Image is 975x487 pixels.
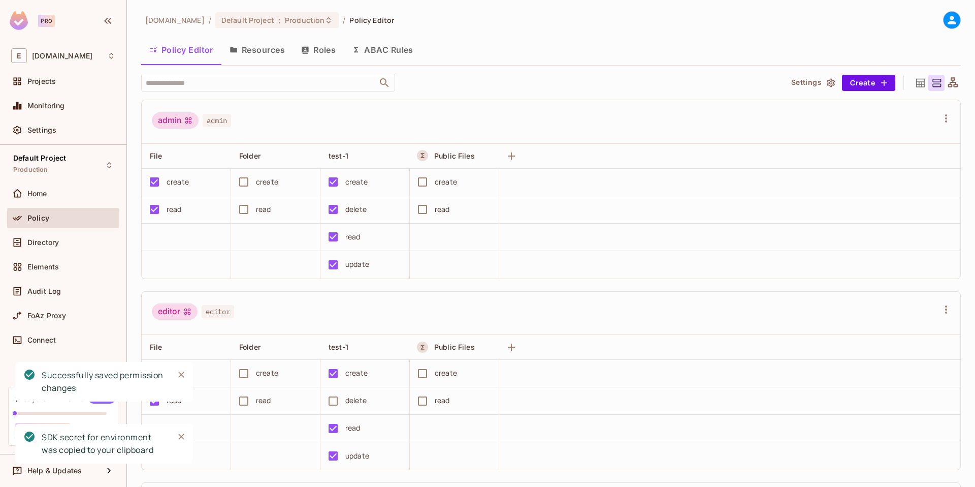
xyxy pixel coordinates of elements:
span: Audit Log [27,287,61,295]
img: SReyMgAAAABJRU5ErkJggg== [10,11,28,30]
div: create [256,368,278,379]
span: Policy Editor [349,15,394,25]
span: Production [13,166,48,174]
button: Close [174,367,189,382]
div: read [167,204,182,215]
button: Settings [787,75,838,91]
span: Workspace: example.com [32,52,92,60]
div: create [167,176,189,188]
span: Policy [27,214,49,222]
span: Connect [27,336,56,344]
div: read [256,395,271,406]
span: Folder [239,343,261,351]
button: Close [174,429,189,444]
div: read [345,231,361,242]
button: Create [842,75,895,91]
button: A Resource Set is a dynamically conditioned resource, defined by real-time criteria. [417,342,428,353]
span: File [150,343,162,351]
div: update [345,450,369,462]
span: Monitoring [27,102,65,110]
button: Open [377,76,392,90]
span: Directory [27,238,59,247]
div: Pro [38,15,55,27]
span: File [150,151,162,160]
button: Policy Editor [141,37,221,63]
div: editor [152,303,198,320]
div: update [345,259,369,270]
div: read [435,204,450,215]
li: / [343,15,345,25]
span: editor [202,305,234,318]
span: test-1 [329,151,348,160]
span: Default Project [13,154,66,162]
div: create [345,176,368,188]
span: the active workspace [145,15,205,25]
span: Projects [27,77,56,85]
div: SDK secret for environment was copied to your clipboard [42,431,166,456]
span: Production [285,15,324,25]
div: read [345,422,361,434]
div: create [256,176,278,188]
li: / [209,15,211,25]
div: create [345,368,368,379]
div: delete [345,395,367,406]
div: admin [152,112,199,129]
div: Successfully saved permission changes [42,369,166,394]
button: ABAC Rules [344,37,421,63]
span: : [278,16,281,24]
span: Public Files [434,343,475,351]
div: create [435,176,457,188]
div: delete [345,204,367,215]
span: admin [203,114,231,127]
span: Public Files [434,151,475,160]
button: Roles [293,37,344,63]
div: read [256,204,271,215]
span: E [11,48,27,63]
span: Default Project [221,15,274,25]
button: A Resource Set is a dynamically conditioned resource, defined by real-time criteria. [417,150,428,161]
span: Elements [27,263,59,271]
span: Home [27,190,47,198]
span: test-1 [329,343,348,351]
span: FoAz Proxy [27,312,67,320]
span: Settings [27,126,56,134]
div: create [435,368,457,379]
button: Resources [221,37,293,63]
div: read [435,395,450,406]
span: Folder [239,151,261,160]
